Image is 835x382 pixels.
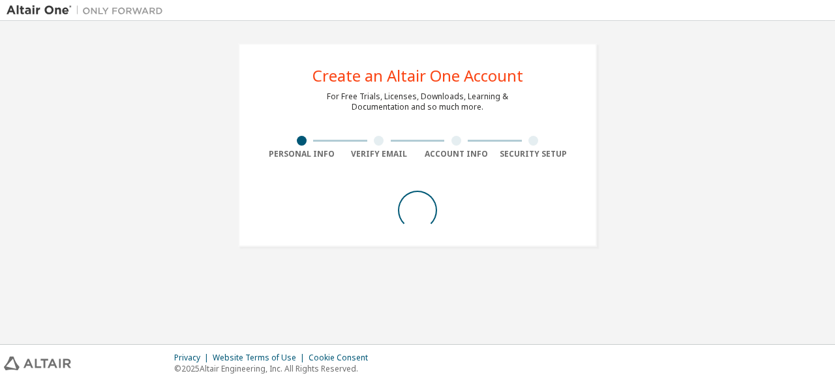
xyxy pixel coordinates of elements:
div: Website Terms of Use [213,353,309,363]
div: For Free Trials, Licenses, Downloads, Learning & Documentation and so much more. [327,91,508,112]
img: Altair One [7,4,170,17]
div: Security Setup [495,149,573,159]
div: Privacy [174,353,213,363]
div: Personal Info [263,149,341,159]
div: Verify Email [341,149,418,159]
div: Create an Altair One Account [312,68,523,84]
div: Account Info [417,149,495,159]
div: Cookie Consent [309,353,376,363]
img: altair_logo.svg [4,357,71,370]
p: © 2025 Altair Engineering, Inc. All Rights Reserved. [174,363,376,374]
